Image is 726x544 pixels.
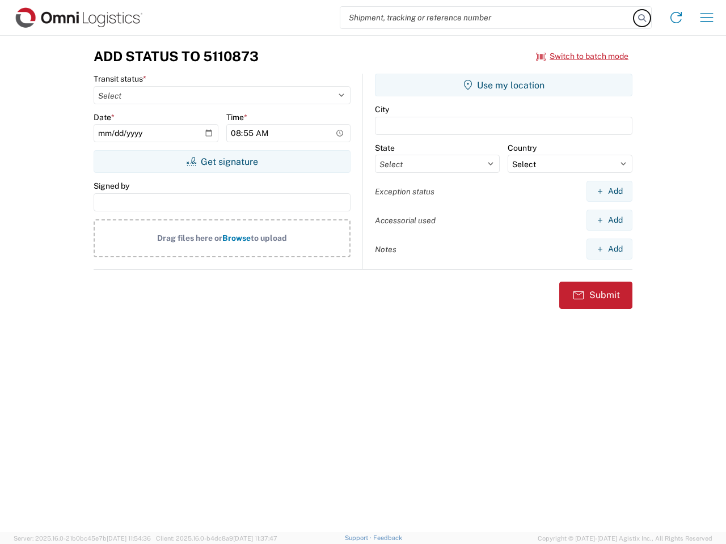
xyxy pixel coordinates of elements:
[156,535,277,542] span: Client: 2025.16.0-b4dc8a9
[345,534,373,541] a: Support
[559,282,632,309] button: Submit
[375,186,434,197] label: Exception status
[586,210,632,231] button: Add
[94,48,259,65] h3: Add Status to 5110873
[536,47,628,66] button: Switch to batch mode
[222,233,251,243] span: Browse
[375,244,396,254] label: Notes
[586,239,632,260] button: Add
[375,215,436,226] label: Accessorial used
[233,535,277,542] span: [DATE] 11:37:47
[14,535,151,542] span: Server: 2025.16.0-21b0bc45e7b
[373,534,402,541] a: Feedback
[375,104,389,114] label: City
[375,143,395,153] label: State
[538,533,712,543] span: Copyright © [DATE]-[DATE] Agistix Inc., All Rights Reserved
[94,150,351,173] button: Get signature
[226,112,247,122] label: Time
[94,181,129,191] label: Signed by
[94,112,115,122] label: Date
[375,74,632,96] button: Use my location
[586,181,632,202] button: Add
[340,7,634,28] input: Shipment, tracking or reference number
[251,233,287,243] span: to upload
[157,233,222,243] span: Drag files here or
[508,143,537,153] label: Country
[107,535,151,542] span: [DATE] 11:54:36
[94,74,146,84] label: Transit status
